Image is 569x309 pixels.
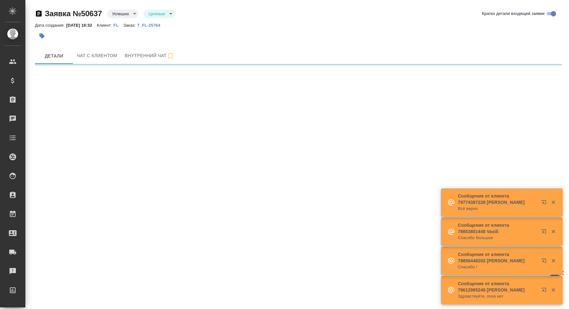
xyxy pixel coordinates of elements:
p: Сообщение от клиента 79774387228 [PERSON_NAME] [458,193,537,205]
button: Скопировать ссылку [35,10,43,17]
button: 79067296051 (Elena) - (undefined) [73,48,121,64]
p: [DATE] 16:32 [66,23,97,28]
p: T_FL-25764 [137,23,165,28]
a: T_FL-25764 [137,22,165,28]
div: Успешно [144,10,175,18]
span: Чат с клиентом [77,52,117,60]
p: Клиент: [97,23,113,28]
button: Открыть в новой вкладке [538,284,553,299]
p: Сообщение от клиента 79856448202 [PERSON_NAME] [458,251,537,264]
button: Открыть в новой вкладке [538,254,553,270]
p: FL [113,23,123,28]
span: Кратко детали входящей заявки [482,10,545,17]
span: Внутренний чат [125,52,174,60]
button: Открыть в новой вкладке [538,225,553,240]
p: Сообщение от клиента 79612985248 [PERSON_NAME] [458,280,537,293]
button: Закрыть [547,199,560,205]
button: Закрыть [547,229,560,234]
p: Заказ: [123,23,137,28]
p: Здравствуйте, пока нет [458,293,537,299]
button: Закрыть [547,287,560,293]
a: FL [113,22,123,28]
button: Добавить тэг [35,29,49,43]
button: Целевая [147,11,167,17]
p: Спасибо большое [458,235,537,241]
button: Успешно [110,11,131,17]
svg: Подписаться [167,52,174,60]
div: Успешно [107,10,138,18]
p: Сообщение от клиента 79853801448 Vasili [458,222,537,235]
button: Открыть в новой вкладке [538,196,553,211]
button: Закрыть [547,258,560,264]
p: Всё верно [458,205,537,212]
p: Дата создания: [35,23,66,28]
span: Детали [39,52,69,60]
a: Заявка №50637 [45,9,102,18]
p: Спасибо ! [458,264,537,270]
